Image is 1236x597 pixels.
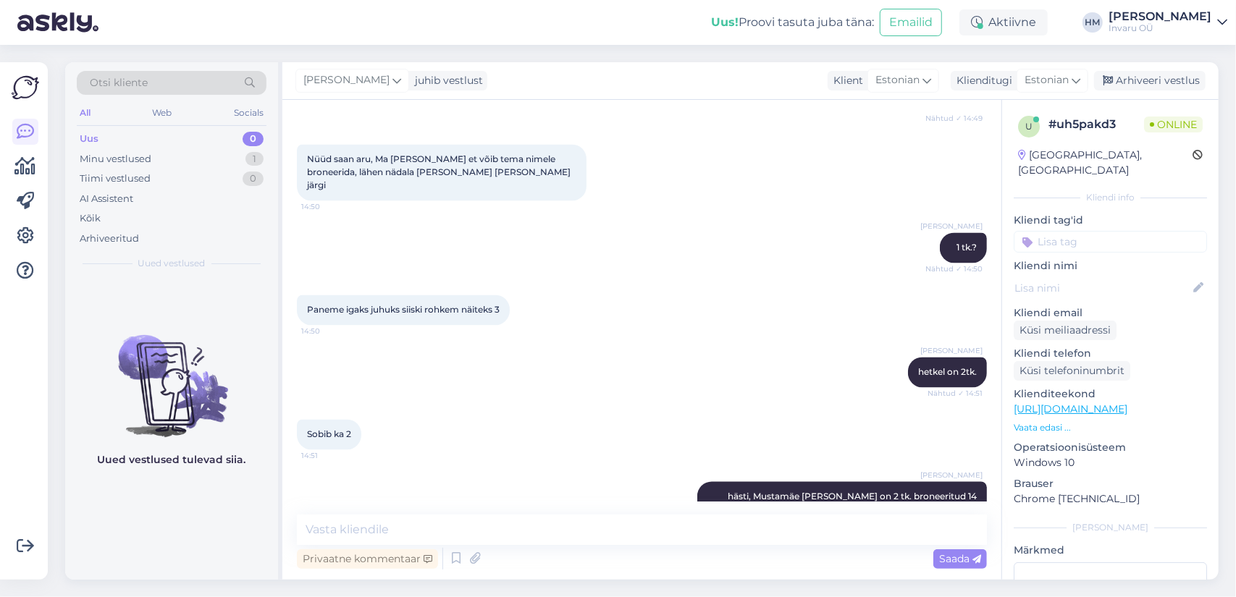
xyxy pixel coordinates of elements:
[1014,346,1207,361] p: Kliendi telefon
[80,192,133,206] div: AI Assistent
[1014,213,1207,228] p: Kliendi tag'id
[65,309,278,439] img: No chats
[1014,476,1207,491] p: Brauser
[138,257,206,270] span: Uued vestlused
[1014,191,1207,204] div: Kliendi info
[80,211,101,226] div: Kõik
[925,114,983,124] span: Nähtud ✓ 14:49
[959,9,1048,35] div: Aktiivne
[918,367,977,378] span: hetkel on 2tk.
[920,470,983,481] span: [PERSON_NAME]
[1144,117,1203,132] span: Online
[303,72,390,88] span: [PERSON_NAME]
[80,132,98,146] div: Uus
[1014,521,1207,534] div: [PERSON_NAME]
[307,305,500,316] span: Paneme igaks juhuks siiski rohkem näiteks 3
[80,152,151,166] div: Minu vestlused
[728,491,979,515] span: hästi, Mustamäe [PERSON_NAME] on 2 tk. broneeritud 14 suurusega
[307,154,573,191] span: Nüüd saan aru, Ma [PERSON_NAME] et võib tema nimele broneerida, lähen nädala [PERSON_NAME] [PERSO...
[12,74,39,101] img: Askly Logo
[711,15,739,29] b: Uus!
[90,75,148,90] span: Otsi kliente
[1082,12,1103,33] div: HM
[301,326,356,337] span: 14:50
[920,346,983,357] span: [PERSON_NAME]
[1014,543,1207,558] p: Märkmed
[925,264,983,275] span: Nähtud ✓ 14:50
[951,73,1012,88] div: Klienditugi
[875,72,920,88] span: Estonian
[1018,148,1193,178] div: [GEOGRAPHIC_DATA], [GEOGRAPHIC_DATA]
[1014,402,1127,415] a: [URL][DOMAIN_NAME]
[1014,440,1207,455] p: Operatsioonisüsteem
[98,452,246,467] p: Uued vestlused tulevad siia.
[939,552,981,565] span: Saada
[245,152,264,166] div: 1
[301,202,356,213] span: 14:50
[409,73,483,88] div: juhib vestlust
[1014,361,1130,381] div: Küsi telefoninumbrit
[243,172,264,186] div: 0
[1014,386,1207,402] p: Klienditeekond
[1048,116,1144,133] div: # uh5pakd3
[1014,491,1207,507] p: Chrome [TECHNICAL_ID]
[80,232,139,246] div: Arhiveeritud
[1025,121,1033,132] span: u
[1014,421,1207,434] p: Vaata edasi ...
[711,14,874,31] div: Proovi tasuta juba täna:
[80,172,151,186] div: Tiimi vestlused
[1025,72,1069,88] span: Estonian
[297,549,438,569] div: Privaatne kommentaar
[828,73,863,88] div: Klient
[928,389,983,399] span: Nähtud ✓ 14:51
[243,132,264,146] div: 0
[1014,258,1207,274] p: Kliendi nimi
[957,242,977,253] span: 1 tk.?
[1109,11,1211,22] div: [PERSON_NAME]
[1014,231,1207,253] input: Lisa tag
[77,103,93,122] div: All
[1014,305,1207,321] p: Kliendi email
[1109,22,1211,34] div: Invaru OÜ
[231,103,266,122] div: Socials
[880,9,942,36] button: Emailid
[150,103,175,122] div: Web
[1109,11,1227,34] a: [PERSON_NAME]Invaru OÜ
[1014,280,1190,296] input: Lisa nimi
[307,429,351,440] span: Sobib ka 2
[301,451,356,462] span: 14:51
[920,221,983,232] span: [PERSON_NAME]
[1094,71,1206,90] div: Arhiveeri vestlus
[1014,455,1207,470] p: Windows 10
[1014,321,1117,340] div: Küsi meiliaadressi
